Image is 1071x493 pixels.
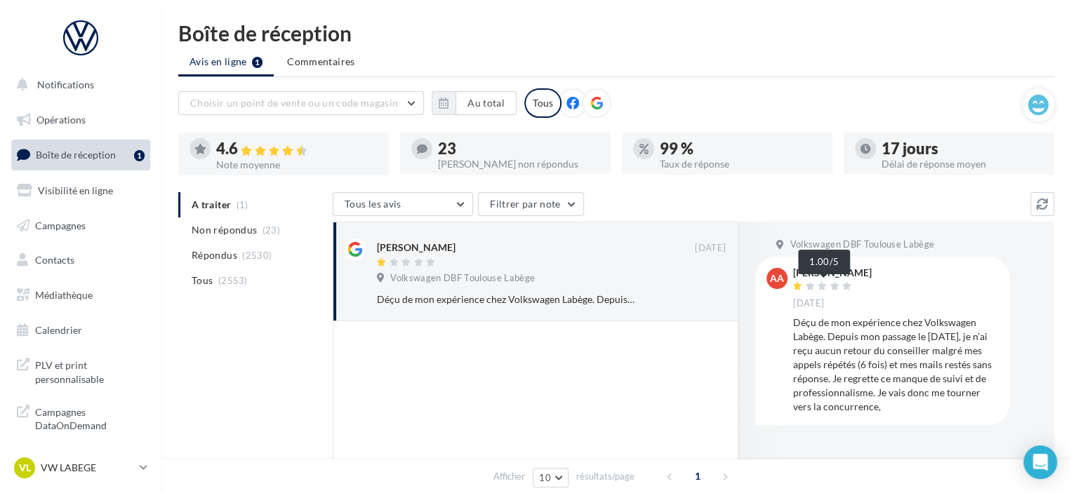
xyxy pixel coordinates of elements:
[35,289,93,301] span: Médiathèque
[8,245,153,275] a: Contacts
[8,211,153,241] a: Campagnes
[333,192,473,216] button: Tous les avis
[190,97,398,109] span: Choisir un point de vente ou un code magasin
[533,468,568,487] button: 10
[790,238,934,251] span: Volkswagen DBF Toulouse Labège
[38,184,113,196] span: Visibilité en ligne
[287,55,354,69] span: Commentaires
[36,149,116,161] span: Boîte de réception
[493,470,525,483] span: Afficher
[37,79,94,90] span: Notifications
[882,159,1043,169] div: Délai de réponse moyen
[432,91,517,115] button: Au total
[218,275,248,286] span: (2553)
[1023,445,1057,479] div: Open Intercom Messenger
[35,254,74,266] span: Contacts
[41,461,134,475] p: VW LABEGE
[134,150,145,161] div: 1
[770,271,784,285] span: AA
[35,219,86,231] span: Campagnes
[793,297,824,310] span: [DATE]
[793,316,998,414] div: Déçu de mon expérience chez Volkswagen Labège. Depuis mon passage le [DATE], je n’ai reçu aucun r...
[539,472,551,483] span: 10
[695,242,726,255] span: [DATE]
[8,350,153,391] a: PLV et print personnalisable
[455,91,517,115] button: Au total
[660,141,821,156] div: 99 %
[11,454,150,481] a: VL VW LABEGE
[192,248,237,262] span: Répondus
[242,250,272,261] span: (2530)
[882,141,1043,156] div: 17 jours
[377,241,455,255] div: [PERSON_NAME]
[192,273,213,288] span: Tous
[8,281,153,310] a: Médiathèque
[576,470,634,483] span: résultats/page
[438,159,599,169] div: [PERSON_NAME] non répondus
[19,461,31,475] span: VL
[8,316,153,345] a: Calendrier
[36,114,86,126] span: Opérations
[8,70,147,100] button: Notifications
[793,268,872,278] div: [PERSON_NAME]
[8,105,153,135] a: Opérations
[377,292,634,306] div: Déçu de mon expérience chez Volkswagen Labège. Depuis mon passage le [DATE], je n’ai reçu aucun r...
[216,141,378,157] div: 4.6
[438,141,599,156] div: 23
[216,160,378,170] div: Note moyenne
[192,223,257,237] span: Non répondus
[686,465,709,487] span: 1
[262,224,280,236] span: (23)
[524,88,561,118] div: Tous
[35,324,82,336] span: Calendrier
[345,198,401,210] span: Tous les avis
[478,192,584,216] button: Filtrer par note
[178,91,424,115] button: Choisir un point de vente ou un code magasin
[660,159,821,169] div: Taux de réponse
[35,356,145,386] span: PLV et print personnalisable
[390,272,535,285] span: Volkswagen DBF Toulouse Labège
[35,403,145,433] span: Campagnes DataOnDemand
[8,397,153,438] a: Campagnes DataOnDemand
[8,176,153,205] a: Visibilité en ligne
[178,22,1054,43] div: Boîte de réception
[798,250,850,274] div: 1.00/5
[8,140,153,170] a: Boîte de réception1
